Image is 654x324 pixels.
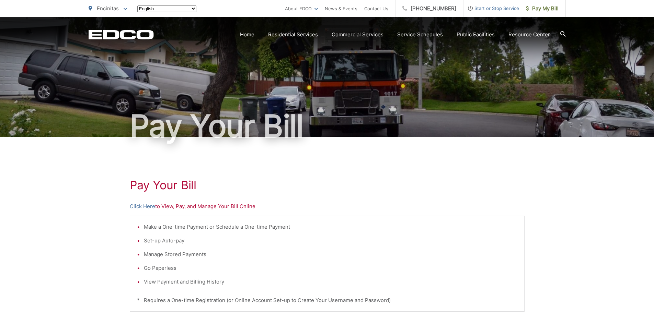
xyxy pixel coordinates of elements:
[285,4,318,13] a: About EDCO
[268,31,318,39] a: Residential Services
[130,178,525,192] h1: Pay Your Bill
[457,31,495,39] a: Public Facilities
[364,4,388,13] a: Contact Us
[97,5,119,12] span: Encinitas
[89,109,566,143] h1: Pay Your Bill
[137,5,196,12] select: Select a language
[144,250,517,259] li: Manage Stored Payments
[332,31,383,39] a: Commercial Services
[144,264,517,272] li: Go Paperless
[130,202,155,211] a: Click Here
[137,296,517,304] p: * Requires a One-time Registration (or Online Account Set-up to Create Your Username and Password)
[144,223,517,231] li: Make a One-time Payment or Schedule a One-time Payment
[397,31,443,39] a: Service Schedules
[526,4,559,13] span: Pay My Bill
[144,237,517,245] li: Set-up Auto-pay
[508,31,550,39] a: Resource Center
[89,30,154,39] a: EDCD logo. Return to the homepage.
[144,278,517,286] li: View Payment and Billing History
[130,202,525,211] p: to View, Pay, and Manage Your Bill Online
[325,4,357,13] a: News & Events
[240,31,254,39] a: Home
